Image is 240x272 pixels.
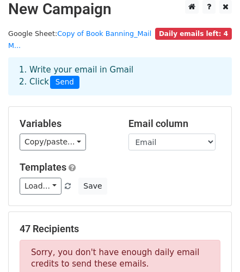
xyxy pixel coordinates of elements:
[31,247,209,270] p: Sorry, you don't have enough daily email credits to send these emails.
[155,28,232,40] span: Daily emails left: 4
[11,64,229,89] div: 1. Write your email in Gmail 2. Click
[155,29,232,38] a: Daily emails left: 4
[78,178,107,195] button: Save
[20,178,61,195] a: Load...
[8,29,151,50] a: Copy of Book Banning_Mail M...
[20,134,86,150] a: Copy/paste...
[20,161,66,173] a: Templates
[50,76,79,89] span: Send
[186,220,240,272] iframe: Chat Widget
[8,29,151,50] small: Google Sheet:
[20,118,112,130] h5: Variables
[20,223,220,235] h5: 47 Recipients
[128,118,221,130] h5: Email column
